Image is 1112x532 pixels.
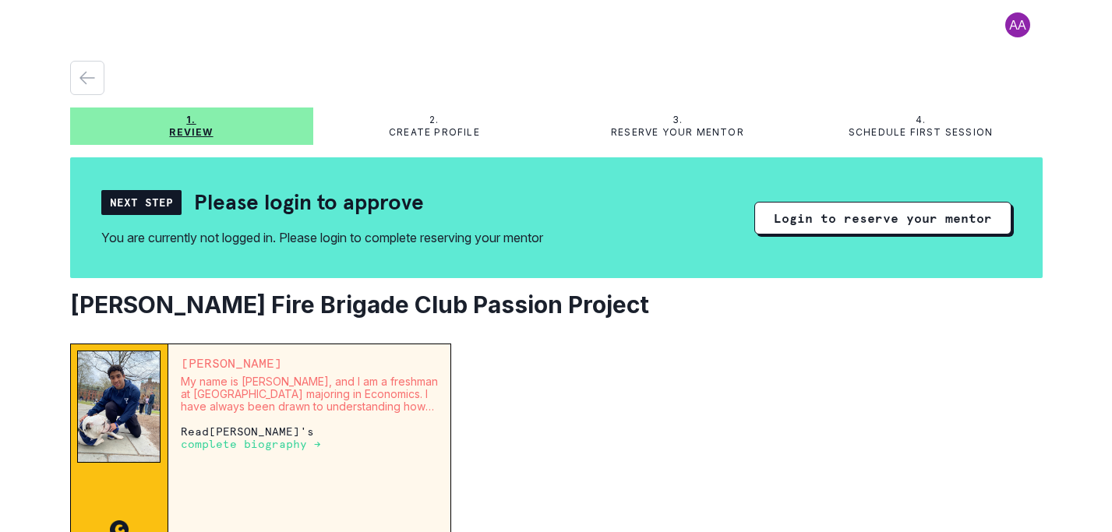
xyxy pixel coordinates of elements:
[169,126,213,139] p: Review
[916,114,926,126] p: 4.
[429,114,439,126] p: 2.
[754,202,1011,234] button: Login to reserve your mentor
[389,126,480,139] p: Create profile
[101,228,543,247] div: You are currently not logged in. Please login to complete reserving your mentor
[181,438,321,450] p: complete biography →
[194,188,424,216] h2: Please login to approve
[993,12,1043,37] button: profile picture
[181,357,439,369] p: [PERSON_NAME]
[181,425,439,450] p: Read [PERSON_NAME] 's
[77,351,161,462] img: Mentor Image
[101,190,182,215] div: Next Step
[672,114,683,126] p: 3.
[611,126,744,139] p: Reserve your mentor
[181,375,439,413] p: My name is [PERSON_NAME], and I am a freshman at [GEOGRAPHIC_DATA] majoring in Economics. I have ...
[70,291,1043,319] h2: [PERSON_NAME] Fire Brigade Club Passion Project
[849,126,993,139] p: Schedule first session
[186,114,196,126] p: 1.
[181,437,321,450] a: complete biography →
